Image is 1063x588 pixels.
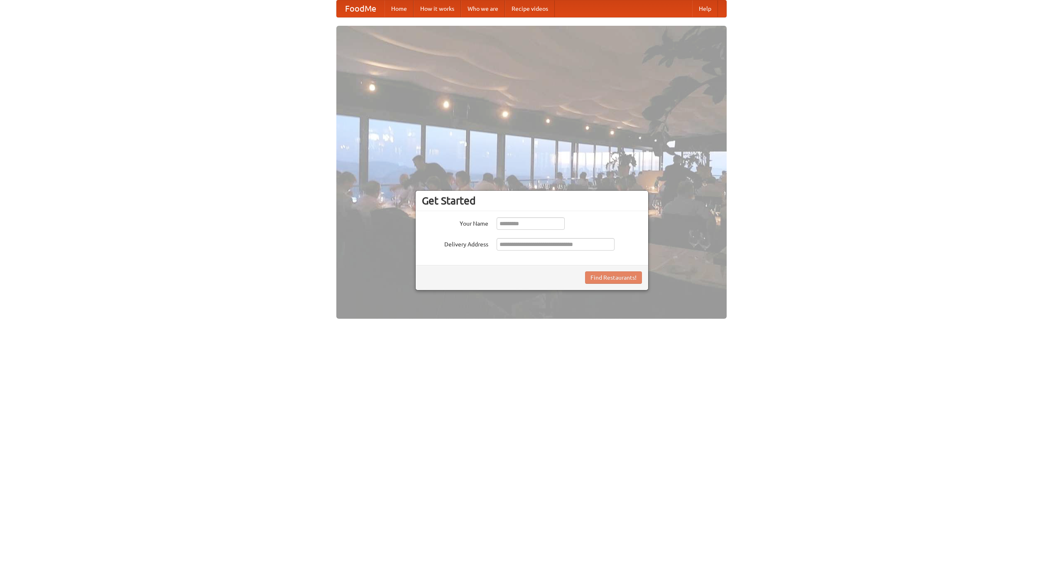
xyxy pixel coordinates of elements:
a: Who we are [461,0,505,17]
a: Home [385,0,414,17]
button: Find Restaurants! [585,271,642,284]
label: Delivery Address [422,238,488,248]
a: Recipe videos [505,0,555,17]
label: Your Name [422,217,488,228]
a: FoodMe [337,0,385,17]
a: How it works [414,0,461,17]
h3: Get Started [422,194,642,207]
a: Help [692,0,718,17]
